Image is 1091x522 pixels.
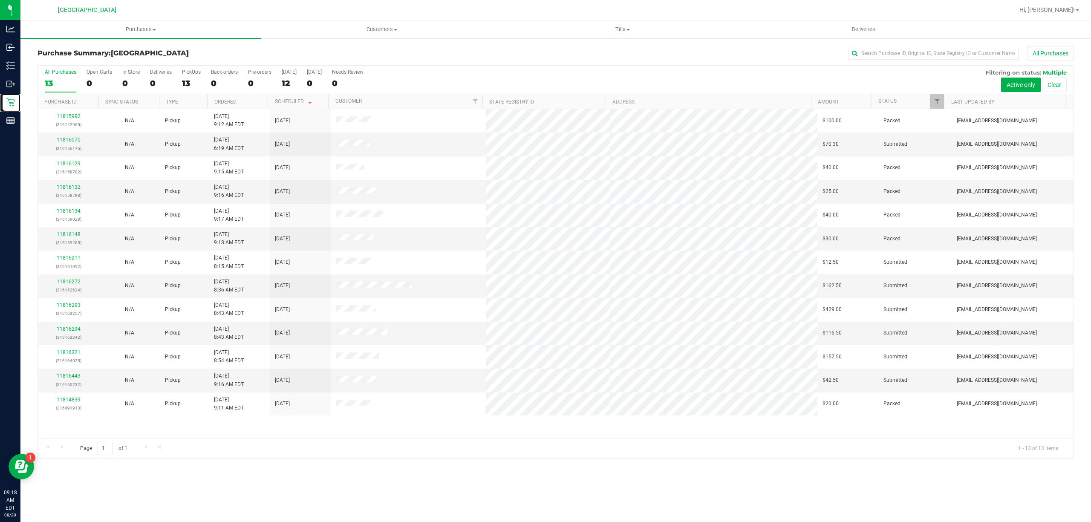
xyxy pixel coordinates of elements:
a: Ordered [214,99,237,105]
span: $162.50 [823,282,842,290]
span: Pickup [165,258,181,266]
span: 1 - 13 of 13 items [1011,442,1065,455]
span: Deliveries [840,26,887,33]
p: (316163242) [43,333,94,341]
a: Filter [930,94,944,109]
p: (316163257) [43,309,94,317]
div: 0 [307,78,322,88]
span: Packed [883,117,901,125]
div: 12 [282,78,297,88]
h3: Purchase Summary: [38,49,383,57]
button: All Purchases [1027,46,1074,61]
span: Not Applicable [125,236,134,242]
input: 1 [98,442,113,455]
span: Pickup [165,306,181,314]
a: 11816132 [57,184,81,190]
span: [DATE] 9:12 AM EDT [214,112,244,129]
span: [DATE] 8:15 AM EDT [214,254,244,270]
span: Pickup [165,282,181,290]
span: [DATE] [275,282,290,290]
p: (316165232) [43,381,94,389]
span: $116.50 [823,329,842,337]
span: Packed [883,400,901,408]
span: Submitted [883,376,907,384]
a: 11816443 [57,373,81,379]
div: Back-orders [211,69,238,75]
span: [DATE] [275,140,290,148]
a: Filter [468,94,482,109]
a: 11816134 [57,208,81,214]
span: Customers [262,26,502,33]
span: [GEOGRAPHIC_DATA] [58,6,116,14]
button: N/A [125,164,134,172]
button: N/A [125,400,134,408]
span: [DATE] 9:17 AM EDT [214,207,244,223]
a: 11816293 [57,302,81,308]
span: Packed [883,235,901,243]
a: Customers [261,20,502,38]
div: [DATE] [307,69,322,75]
span: [EMAIL_ADDRESS][DOMAIN_NAME] [957,211,1037,219]
span: Page of 1 [73,442,134,455]
span: [EMAIL_ADDRESS][DOMAIN_NAME] [957,235,1037,243]
div: All Purchases [45,69,76,75]
div: Open Carts [87,69,112,75]
div: 0 [332,78,364,88]
span: Not Applicable [125,118,134,124]
span: [DATE] [275,117,290,125]
span: $70.30 [823,140,839,148]
span: Not Applicable [125,330,134,336]
a: 11816129 [57,161,81,167]
inline-svg: Retail [6,98,15,107]
span: [DATE] [275,235,290,243]
p: (316156175) [43,144,94,153]
iframe: Resource center [9,454,34,479]
a: 11814839 [57,397,81,403]
span: [EMAIL_ADDRESS][DOMAIN_NAME] [957,117,1037,125]
span: Not Applicable [125,141,134,147]
span: [DATE] [275,258,290,266]
a: Purchases [20,20,261,38]
span: [EMAIL_ADDRESS][DOMAIN_NAME] [957,306,1037,314]
button: N/A [125,211,134,219]
span: Not Applicable [125,283,134,288]
p: (316159028) [43,215,94,223]
span: $40.00 [823,164,839,172]
span: Pickup [165,400,181,408]
inline-svg: Inventory [6,61,15,70]
span: Not Applicable [125,401,134,407]
span: [EMAIL_ADDRESS][DOMAIN_NAME] [957,187,1037,196]
span: Submitted [883,140,907,148]
span: [EMAIL_ADDRESS][DOMAIN_NAME] [957,400,1037,408]
button: N/A [125,117,134,125]
div: 0 [248,78,271,88]
span: [EMAIL_ADDRESS][DOMAIN_NAME] [957,258,1037,266]
button: N/A [125,282,134,290]
span: [EMAIL_ADDRESS][DOMAIN_NAME] [957,164,1037,172]
span: [EMAIL_ADDRESS][DOMAIN_NAME] [957,329,1037,337]
p: (316091913) [43,404,94,412]
span: Not Applicable [125,212,134,218]
span: Pickup [165,117,181,125]
span: $12.50 [823,258,839,266]
span: Submitted [883,258,907,266]
span: $40.00 [823,211,839,219]
p: 09:18 AM EDT [4,489,17,512]
span: Submitted [883,282,907,290]
span: Purchases [20,26,261,33]
span: Pickup [165,329,181,337]
button: N/A [125,235,134,243]
span: Packed [883,211,901,219]
a: 11816294 [57,326,81,332]
span: $42.50 [823,376,839,384]
span: [DATE] 8:54 AM EDT [214,349,244,365]
div: 0 [122,78,140,88]
span: [EMAIL_ADDRESS][DOMAIN_NAME] [957,140,1037,148]
th: Address [606,94,811,109]
inline-svg: Outbound [6,80,15,88]
input: Search Purchase ID, Original ID, State Registry ID or Customer Name... [848,47,1019,60]
span: Not Applicable [125,354,134,360]
span: $20.00 [823,400,839,408]
a: Type [166,99,178,105]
